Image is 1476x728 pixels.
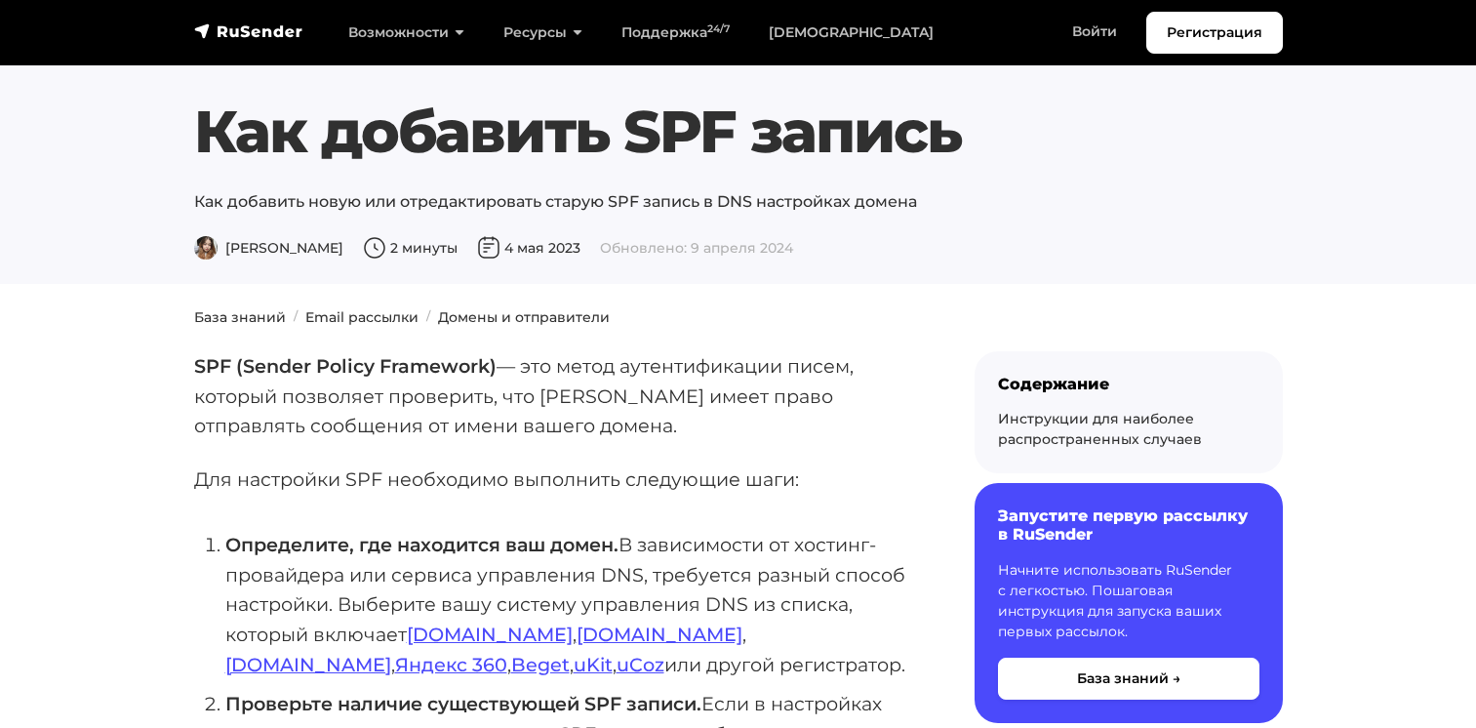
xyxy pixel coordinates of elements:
p: Для настройки SPF необходимо выполнить следующие шаги: [194,465,912,495]
img: Дата публикации [477,236,500,260]
div: Содержание [998,375,1259,393]
a: Запустите первую рассылку в RuSender Начните использовать RuSender с легкостью. Пошаговая инструк... [975,483,1283,722]
a: Домены и отправители [438,308,610,326]
nav: breadcrumb [182,307,1295,328]
span: Обновлено: 9 апреля 2024 [600,239,793,257]
button: База знаний → [998,658,1259,700]
a: Ресурсы [484,13,602,53]
a: [DOMAIN_NAME] [407,623,573,646]
span: 4 мая 2023 [477,239,580,257]
a: uKit [574,653,613,676]
strong: Проверьте наличие существующей SPF записи. [225,692,701,715]
p: Как добавить новую или отредактировать старую SPF запись в DNS настройках домена [194,190,1283,214]
h1: Как добавить SPF запись [194,97,1283,167]
a: [DOMAIN_NAME] [577,623,742,646]
a: [DEMOGRAPHIC_DATA] [749,13,953,53]
span: 2 минуты [363,239,458,257]
a: Email рассылки [305,308,419,326]
strong: SPF (Sender Policy Framework) [194,354,497,378]
sup: 24/7 [707,22,730,35]
a: Возможности [329,13,484,53]
a: Инструкции для наиболее распространенных случаев [998,410,1202,448]
a: Яндекс 360 [395,653,507,676]
a: Войти [1053,12,1137,52]
span: [PERSON_NAME] [194,239,343,257]
a: uCoz [617,653,664,676]
a: Beget [511,653,570,676]
strong: Определите, где находится ваш домен. [225,533,618,556]
img: RuSender [194,21,303,41]
a: Поддержка24/7 [602,13,749,53]
p: Начните использовать RuSender с легкостью. Пошаговая инструкция для запуска ваших первых рассылок. [998,560,1259,642]
img: Время чтения [363,236,386,260]
a: Регистрация [1146,12,1283,54]
a: База знаний [194,308,286,326]
h6: Запустите первую рассылку в RuSender [998,506,1259,544]
a: [DOMAIN_NAME] [225,653,391,676]
p: — это метод аутентификации писем, который позволяет проверить, что [PERSON_NAME] имеет право отпр... [194,351,912,441]
li: В зависимости от хостинг-провайдера или сервиса управления DNS, требуется разный способ настройки... [225,530,912,680]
